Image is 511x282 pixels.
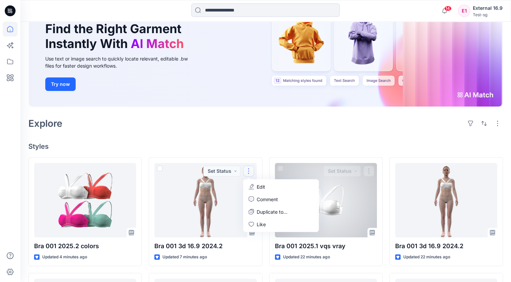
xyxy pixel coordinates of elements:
[131,36,184,51] span: AI Match
[275,241,377,251] p: Bra 001 2025.1 vqs vray
[45,77,76,91] button: Try now
[403,254,450,261] p: Updated 22 minutes ago
[42,254,87,261] p: Updated 4 minutes ago
[34,241,136,251] p: Bra 001 2025.2 colors
[257,196,278,203] p: Comment
[473,4,503,12] div: External 16.9
[257,221,266,228] p: Like
[275,163,377,237] a: Bra 001 2025.1 vqs vray
[444,6,452,11] span: 14
[395,241,497,251] p: Bra 001 3d 16.9 2024.2
[245,181,317,193] a: Edit
[28,118,62,129] h2: Explore
[395,163,497,237] a: Bra 001 3d 16.9 2024.2
[458,5,470,17] div: E1
[28,142,503,150] h4: Styles
[162,254,207,261] p: Updated 7 minutes ago
[154,163,256,237] a: Bra 001 3d 16.9 2024.2
[257,208,287,215] p: Duplicate to...
[45,22,187,51] h1: Find the Right Garment Instantly With
[45,55,197,69] div: Use text or image search to quickly locate relevant, editable .bw files for faster design workflows.
[257,183,265,190] p: Edit
[34,163,136,237] a: Bra 001 2025.2 colors
[283,254,330,261] p: Updated 22 minutes ago
[154,241,256,251] p: Bra 001 3d 16.9 2024.2
[473,12,503,17] div: Test-sg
